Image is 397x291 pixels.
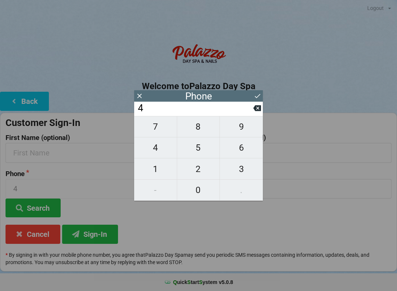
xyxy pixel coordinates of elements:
[177,161,220,177] span: 2
[177,180,220,201] button: 0
[177,140,220,155] span: 5
[220,158,263,179] button: 3
[134,116,177,137] button: 7
[220,116,263,137] button: 9
[134,137,177,158] button: 4
[177,119,220,134] span: 8
[177,182,220,198] span: 0
[220,119,263,134] span: 9
[220,137,263,158] button: 6
[220,140,263,155] span: 6
[134,140,177,155] span: 4
[134,158,177,179] button: 1
[134,161,177,177] span: 1
[134,119,177,134] span: 7
[177,116,220,137] button: 8
[185,92,212,100] div: Phone
[177,137,220,158] button: 5
[220,161,263,177] span: 3
[177,158,220,179] button: 2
